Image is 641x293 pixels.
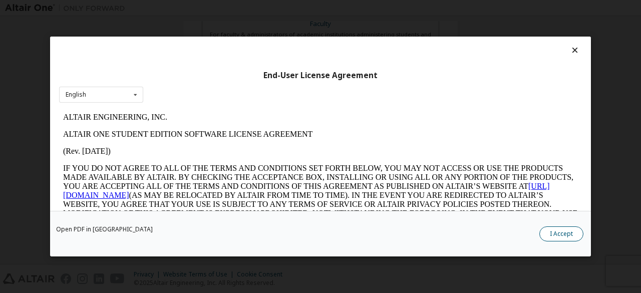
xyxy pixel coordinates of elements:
a: Open PDF in [GEOGRAPHIC_DATA] [56,226,153,232]
p: IF YOU DO NOT AGREE TO ALL OF THE TERMS AND CONDITIONS SET FORTH BELOW, YOU MAY NOT ACCESS OR USE... [4,55,519,127]
a: [URL][DOMAIN_NAME] [4,73,491,91]
button: I Accept [539,226,583,241]
p: ALTAIR ONE STUDENT EDITION SOFTWARE LICENSE AGREEMENT [4,21,519,30]
div: End-User License Agreement [59,71,582,81]
p: (Rev. [DATE]) [4,38,519,47]
p: ALTAIR ENGINEERING, INC. [4,4,519,13]
div: English [66,92,86,98]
